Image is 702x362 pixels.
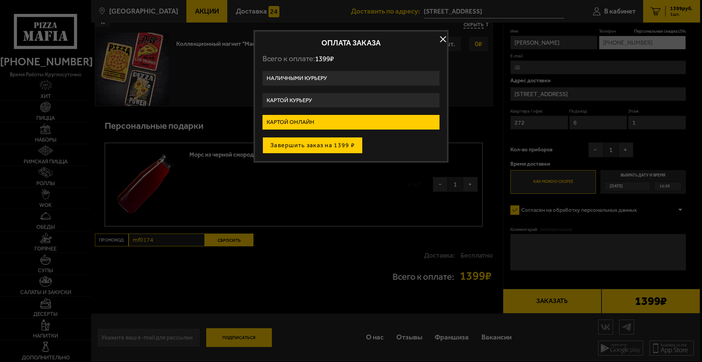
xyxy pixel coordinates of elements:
[262,39,439,47] h2: Оплата заказа
[262,54,439,63] p: Всего к оплате:
[262,137,363,154] button: Завершить заказ на 1399 ₽
[262,115,439,130] label: Картой онлайн
[315,54,334,63] span: 1399 ₽
[262,93,439,108] label: Картой курьеру
[262,71,439,86] label: Наличными курьеру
